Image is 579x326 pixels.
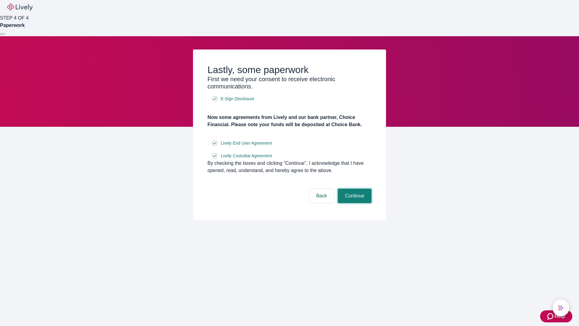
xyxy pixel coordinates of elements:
[552,299,569,316] button: chat
[220,95,255,103] a: e-sign disclosure document
[220,139,273,147] a: e-sign disclosure document
[207,64,372,75] h2: Lastly, some paperwork
[220,152,273,160] a: e-sign disclosure document
[207,75,372,90] h3: First we need your consent to receive electronic communications.
[207,160,372,174] div: By checking the boxes and clicking “Continue", I acknowledge that I have opened, read, understand...
[221,140,272,146] span: Lively End User Agreement
[540,310,572,322] button: Zendesk support iconHelp
[221,153,272,159] span: Lively Custodial Agreement
[7,4,33,11] img: Lively
[555,313,565,320] span: Help
[207,114,372,128] h4: Now some agreements from Lively and our bank partner, Choice Financial. Please note your funds wi...
[309,189,334,203] button: Back
[338,189,372,203] button: Continue
[547,313,555,320] svg: Zendesk support icon
[221,96,254,102] span: E-Sign Disclosure
[558,305,564,311] svg: Lively AI Assistant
